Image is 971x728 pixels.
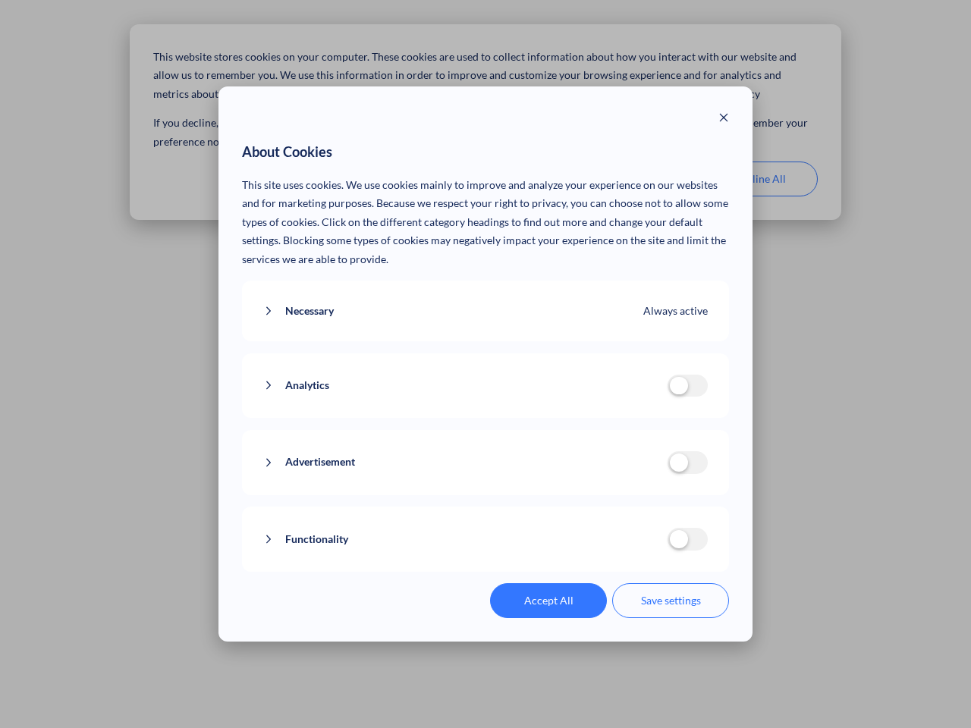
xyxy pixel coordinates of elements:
[242,176,730,269] p: This site uses cookies. We use cookies mainly to improve and analyze your experience on our websi...
[242,140,332,165] span: About Cookies
[285,302,334,321] span: Necessary
[263,530,668,549] button: Functionality
[490,583,607,618] button: Accept All
[285,376,329,395] span: Analytics
[263,302,644,321] button: Necessary
[285,530,348,549] span: Functionality
[643,302,708,321] span: Always active
[718,110,729,129] button: Close modal
[895,655,971,728] iframe: Chat Widget
[612,583,729,618] button: Save settings
[263,376,668,395] button: Analytics
[285,453,355,472] span: Advertisement
[263,453,668,472] button: Advertisement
